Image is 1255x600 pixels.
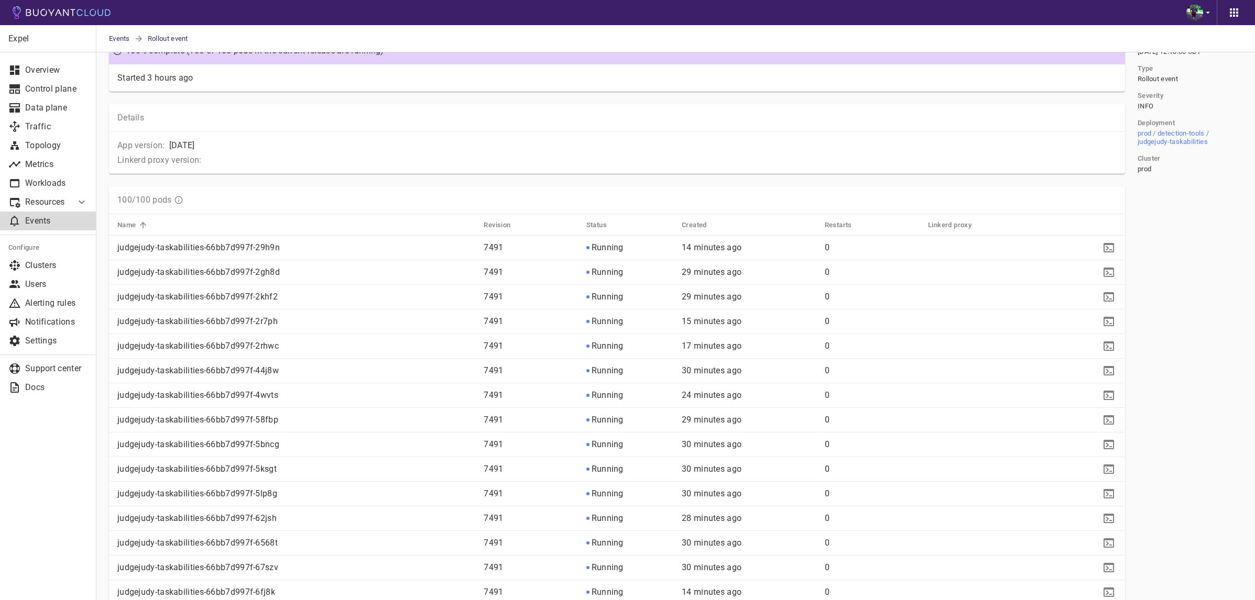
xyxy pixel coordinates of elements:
[117,140,165,151] p: App version:
[25,197,67,207] p: Resources
[682,220,721,230] span: Created
[25,298,88,308] p: Alerting rules
[1138,154,1161,163] h5: Cluster
[825,220,866,230] span: Restarts
[592,242,624,253] p: Running
[484,292,577,302] p: 7491
[25,178,88,188] p: Workloads
[1101,538,1117,547] span: kubectl -n detection-tools describe po/judgejudy-taskabilities-66bb7d997f-6568t
[586,220,620,230] span: Status
[117,415,475,425] p: judgejudy-taskabilities-66bb7d997f-58fbp
[592,587,624,597] p: Running
[682,587,741,597] span: Wed, 13 Aug 2025 15:09:44 CDT / Wed, 13 Aug 2025 20:09:44 UTC
[1186,4,1203,21] img: Bjorn Stange
[592,316,624,327] p: Running
[117,439,475,450] p: judgejudy-taskabilities-66bb7d997f-5bncg
[484,242,577,253] p: 7491
[928,221,972,229] h5: Linkerd proxy
[25,336,88,346] p: Settings
[825,292,920,302] p: 0
[682,513,741,523] relative-time: 28 minutes ago
[25,279,88,290] p: Users
[682,415,741,425] span: Wed, 13 Aug 2025 14:55:03 CDT / Wed, 13 Aug 2025 19:55:03 UTC
[8,34,88,44] p: Expel
[25,140,88,151] p: Topology
[592,488,624,499] p: Running
[682,587,741,597] relative-time: 14 minutes ago
[592,390,624,401] p: Running
[682,488,741,498] relative-time: 30 minutes ago
[825,538,920,548] p: 0
[592,267,624,277] p: Running
[1101,563,1117,571] span: kubectl -n detection-tools describe po/judgejudy-taskabilities-66bb7d997f-67szv
[592,341,624,351] p: Running
[484,488,577,499] p: 7491
[825,341,920,351] p: 0
[484,221,510,229] h5: Revision
[117,316,475,327] p: judgejudy-taskabilities-66bb7d997f-2r7ph
[117,73,193,83] div: Started
[682,439,741,449] relative-time: 30 minutes ago
[484,538,577,548] p: 7491
[682,292,741,302] span: Wed, 13 Aug 2025 14:55:04 CDT / Wed, 13 Aug 2025 19:55:04 UTC
[25,121,88,132] p: Traffic
[117,292,475,302] p: judgejudy-taskabilities-66bb7d997f-2khf2
[25,260,88,271] p: Clusters
[592,513,624,524] p: Running
[148,25,201,52] span: Rollout event
[8,243,88,252] h5: Configure
[109,25,134,52] a: Events
[825,415,920,425] p: 0
[825,587,920,597] p: 0
[825,439,920,450] p: 0
[682,242,741,252] span: Wed, 13 Aug 2025 15:10:26 CDT / Wed, 13 Aug 2025 20:10:26 UTC
[1138,92,1163,100] h5: Severity
[1101,243,1117,251] span: kubectl -n detection-tools describe po/judgejudy-taskabilities-66bb7d997f-29h9n
[825,316,920,327] p: 0
[928,220,985,230] span: Linkerd proxy
[682,538,741,548] relative-time: 30 minutes ago
[25,363,88,374] p: Support center
[117,464,475,474] p: judgejudy-taskabilities-66bb7d997f-5ksgt
[484,587,577,597] p: 7491
[117,195,172,205] p: 100/100 pods
[25,84,88,94] p: Control plane
[117,155,202,165] p: Linkerd proxy version:
[682,316,741,326] span: Wed, 13 Aug 2025 15:08:30 CDT / Wed, 13 Aug 2025 20:08:30 UTC
[592,538,624,548] p: Running
[682,538,741,548] span: Wed, 13 Aug 2025 14:53:56 CDT / Wed, 13 Aug 2025 19:53:56 UTC
[484,390,577,401] p: 7491
[484,464,577,474] p: 7491
[682,221,707,229] h5: Created
[682,390,741,400] relative-time: 24 minutes ago
[1101,464,1117,473] span: kubectl -n detection-tools describe po/judgejudy-taskabilities-66bb7d997f-5ksgt
[1101,391,1117,399] span: kubectl -n detection-tools describe po/judgejudy-taskabilities-66bb7d997f-4wvts
[117,365,475,376] p: judgejudy-taskabilities-66bb7d997f-44j8w
[682,464,741,474] span: Wed, 13 Aug 2025 14:53:56 CDT / Wed, 13 Aug 2025 19:53:56 UTC
[1138,64,1153,73] h5: Type
[117,242,475,253] p: judgejudy-taskabilities-66bb7d997f-29h9n
[592,415,624,425] p: Running
[1101,317,1117,325] span: kubectl -n detection-tools describe po/judgejudy-taskabilities-66bb7d997f-2r7ph
[682,316,741,326] relative-time: 15 minutes ago
[825,267,920,277] p: 0
[1101,341,1117,350] span: kubectl -n detection-tools describe po/judgejudy-taskabilities-66bb7d997f-2rhwc
[682,292,741,302] relative-time: 29 minutes ago
[586,221,607,229] h5: Status
[117,113,1117,123] p: Details
[1138,165,1151,173] span: prod
[484,439,577,450] p: 7491
[592,292,624,302] p: Running
[484,365,577,376] p: 7491
[117,220,150,230] span: Name
[825,464,920,474] p: 0
[1101,268,1117,276] span: kubectl -n detection-tools describe po/judgejudy-taskabilities-66bb7d997f-2gh8d
[117,587,475,597] p: judgejudy-taskabilities-66bb7d997f-6fj8k
[1138,102,1153,110] span: INFO
[117,341,475,351] p: judgejudy-taskabilities-66bb7d997f-2rhwc
[682,488,741,498] span: Wed, 13 Aug 2025 14:54:01 CDT / Wed, 13 Aug 2025 19:54:01 UTC
[1138,119,1175,127] h5: Deployment
[682,464,741,474] relative-time: 30 minutes ago
[25,65,88,75] p: Overview
[682,562,741,572] relative-time: 30 minutes ago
